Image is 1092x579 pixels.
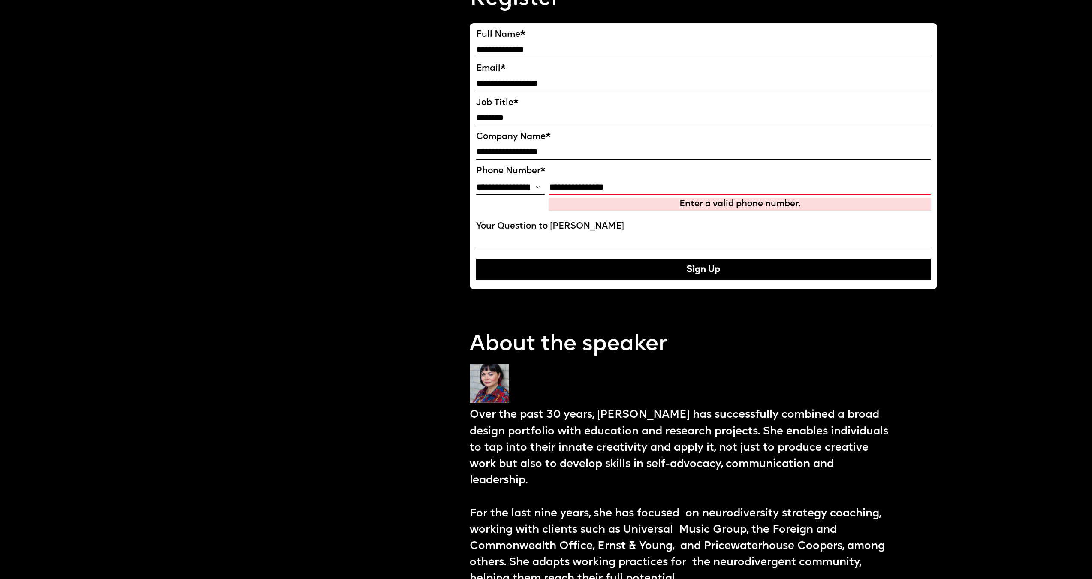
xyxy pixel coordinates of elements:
[476,30,931,40] label: Full Name
[476,63,931,74] label: Email
[476,166,931,176] label: Phone Number
[476,132,931,142] label: Company Name
[476,259,931,280] button: Sign Up
[470,329,937,360] p: About the speaker
[476,98,931,108] label: Job Title
[552,199,928,209] div: Enter a valid phone number.
[476,221,931,232] label: Your Question to [PERSON_NAME]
